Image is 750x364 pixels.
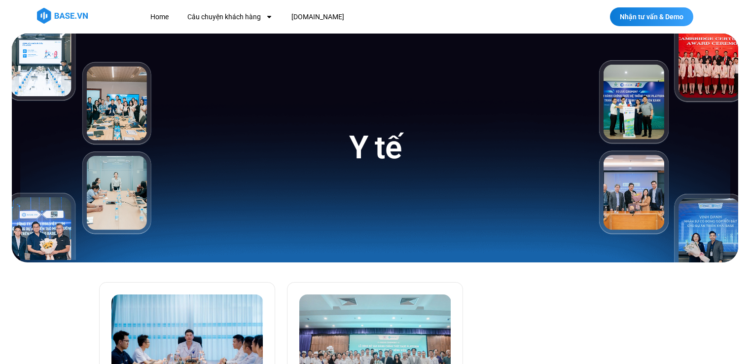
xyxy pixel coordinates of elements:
[143,8,525,26] nav: Menu
[180,8,280,26] a: Câu chuyện khách hàng
[610,7,693,26] a: Nhận tư vấn & Demo
[284,8,352,26] a: [DOMAIN_NAME]
[143,8,176,26] a: Home
[349,127,401,168] h1: Y tế
[620,13,683,20] span: Nhận tư vấn & Demo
